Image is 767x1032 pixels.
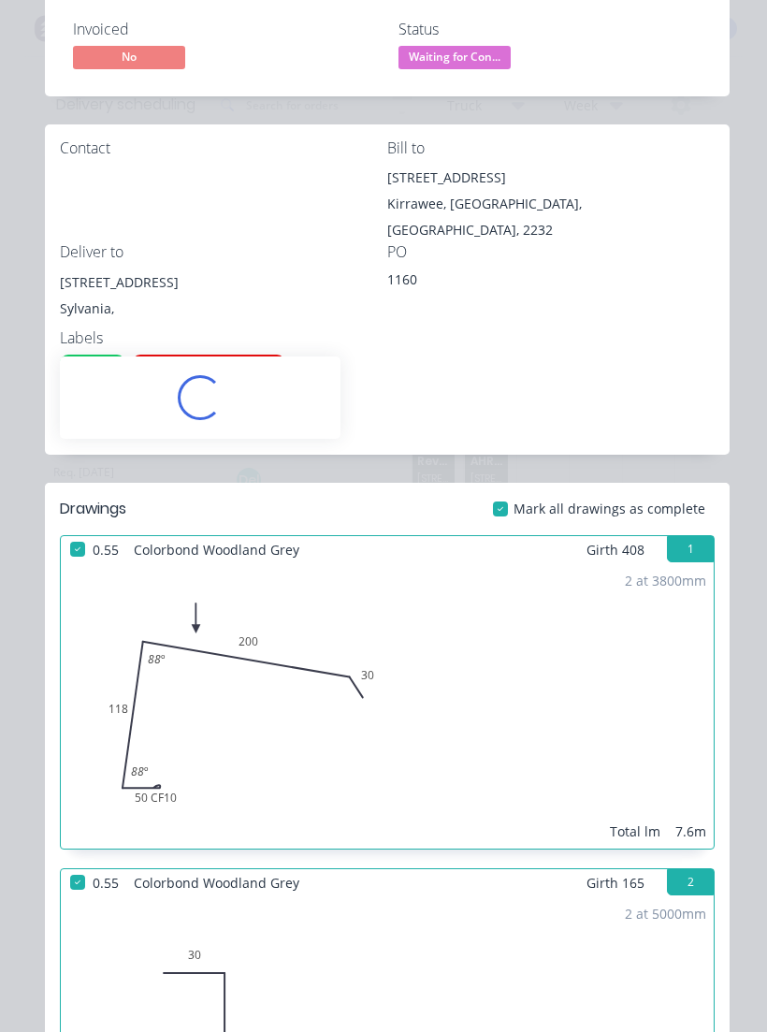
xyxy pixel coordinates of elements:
[60,269,387,296] div: [STREET_ADDRESS]
[61,563,714,849] div: 0CF10501182003088º88º2 at 3800mmTotal lm7.6m
[667,869,714,895] button: 2
[132,355,285,371] div: Incoming Stramit Product
[60,355,125,371] div: Flashings
[625,904,706,923] div: 2 at 5000mm
[126,869,307,896] span: Colorbond Woodland Grey
[60,296,387,322] div: Sylvania,
[126,536,307,563] span: Colorbond Woodland Grey
[586,869,644,896] span: Girth 165
[60,139,387,157] div: Contact
[387,165,715,191] div: [STREET_ADDRESS]
[398,46,511,69] span: Waiting for Con...
[73,21,376,38] div: Invoiced
[60,269,387,329] div: [STREET_ADDRESS]Sylvania,
[398,46,511,74] button: Waiting for Con...
[387,269,621,296] div: 1160
[514,499,705,518] span: Mark all drawings as complete
[60,329,387,347] div: Labels
[73,401,702,419] div: Notes
[667,536,714,562] button: 1
[73,46,185,69] span: No
[387,243,715,261] div: PO
[586,536,644,563] span: Girth 408
[60,498,126,520] div: Drawings
[387,139,715,157] div: Bill to
[610,821,660,841] div: Total lm
[625,571,706,590] div: 2 at 3800mm
[398,21,702,38] div: Status
[85,536,126,563] span: 0.55
[60,243,387,261] div: Deliver to
[387,165,715,243] div: [STREET_ADDRESS]Kirrawee, [GEOGRAPHIC_DATA], [GEOGRAPHIC_DATA], 2232
[85,869,126,896] span: 0.55
[675,821,706,841] div: 7.6m
[387,191,715,243] div: Kirrawee, [GEOGRAPHIC_DATA], [GEOGRAPHIC_DATA], 2232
